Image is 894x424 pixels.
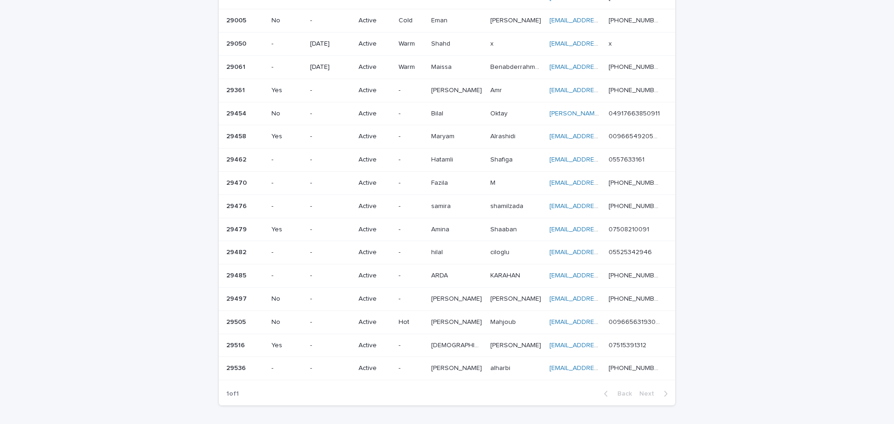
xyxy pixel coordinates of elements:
[219,125,675,148] tr: 2945829458 Yes-Active-MaryamMaryam AlrashidiAlrashidi [EMAIL_ADDRESS][DOMAIN_NAME] 00966549205849...
[219,195,675,218] tr: 2947629476 --Active-samirasamira shamilzadashamilzada [EMAIL_ADDRESS][DOMAIN_NAME] [PHONE_NUMBER]...
[549,40,655,47] a: [EMAIL_ADDRESS][DOMAIN_NAME]
[310,156,351,164] p: -
[431,363,484,372] p: [PERSON_NAME]
[359,40,392,48] p: Active
[490,316,518,326] p: Mahjoub
[359,202,392,210] p: Active
[271,40,303,48] p: -
[609,85,662,94] p: [PHONE_NUMBER]
[359,156,392,164] p: Active
[226,15,248,25] p: 29005
[226,363,248,372] p: 29536
[310,249,351,256] p: -
[271,110,303,118] p: No
[431,38,452,48] p: Shahd
[219,148,675,172] tr: 2946229462 --Active-HatamliHatamli ShafigaShafiga [EMAIL_ADDRESS][DOMAIN_NAME] 05576331610557633161
[490,38,495,48] p: x
[226,224,249,234] p: 29479
[310,63,351,71] p: [DATE]
[399,364,423,372] p: -
[490,247,511,256] p: ciloglu
[310,110,351,118] p: -
[359,110,392,118] p: Active
[431,85,484,94] p: [PERSON_NAME]
[399,40,423,48] p: Warm
[359,272,392,280] p: Active
[609,61,662,71] p: [PHONE_NUMBER]
[310,272,351,280] p: -
[490,131,517,141] p: Alrashidi
[359,318,392,326] p: Active
[431,154,455,164] p: Hatamli
[399,342,423,350] p: -
[226,108,248,118] p: 29454
[609,154,646,164] p: 0557633161
[219,310,675,334] tr: 2950529505 No-ActiveHot[PERSON_NAME][PERSON_NAME] MahjoubMahjoub [EMAIL_ADDRESS][DOMAIN_NAME] 009...
[310,87,351,94] p: -
[609,270,662,280] p: [PHONE_NUMBER]
[271,272,303,280] p: -
[399,110,423,118] p: -
[226,61,247,71] p: 29061
[271,133,303,141] p: Yes
[271,226,303,234] p: Yes
[219,102,675,125] tr: 2945429454 No-Active-BilalBilal OktayOktay [PERSON_NAME][EMAIL_ADDRESS][DOMAIN_NAME] 049176638509...
[399,133,423,141] p: -
[549,133,655,140] a: [EMAIL_ADDRESS][DOMAIN_NAME]
[399,17,423,25] p: Cold
[219,9,675,33] tr: 2900529005 No-ActiveColdEmanEman [PERSON_NAME][PERSON_NAME] [EMAIL_ADDRESS][PERSON_NAME][DOMAIN_N...
[609,247,654,256] p: 05525342946
[226,201,249,210] p: 29476
[490,293,543,303] p: [PERSON_NAME]
[359,364,392,372] p: Active
[609,224,651,234] p: 07508210091
[271,156,303,164] p: -
[549,249,655,256] a: [EMAIL_ADDRESS][DOMAIN_NAME]
[219,218,675,241] tr: 2947929479 Yes-Active-AminaAmina ShaabanShaaban [EMAIL_ADDRESS][DOMAIN_NAME] 0750821009107508210091
[549,272,655,279] a: [EMAIL_ADDRESS][DOMAIN_NAME]
[219,55,675,79] tr: 2906129061 -[DATE]ActiveWarmMaissaMaissa BenabderrahmaneBenabderrahmane [EMAIL_ADDRESS][DOMAIN_NA...
[219,241,675,264] tr: 2948229482 --Active-hilalhilal cilogluciloglu [EMAIL_ADDRESS][DOMAIN_NAME] 0552534294605525342946
[609,38,614,48] p: x
[431,15,449,25] p: Eman
[226,177,249,187] p: 29470
[549,319,655,325] a: [EMAIL_ADDRESS][DOMAIN_NAME]
[431,316,484,326] p: [PERSON_NAME]
[310,202,351,210] p: -
[359,87,392,94] p: Active
[431,247,445,256] p: hilal
[639,390,660,397] span: Next
[490,340,543,350] p: [PERSON_NAME]
[490,15,543,25] p: [PERSON_NAME]
[310,17,351,25] p: -
[490,177,497,187] p: M
[431,108,445,118] p: Bilal
[219,171,675,195] tr: 2947029470 --Active-FazilaFazila MM [EMAIL_ADDRESS][DOMAIN_NAME] [PHONE_NUMBER][PHONE_NUMBER]
[549,365,655,371] a: [EMAIL_ADDRESS][DOMAIN_NAME]
[636,390,675,398] button: Next
[399,249,423,256] p: -
[431,61,454,71] p: Maissa
[549,342,655,349] a: [EMAIL_ADDRESS][DOMAIN_NAME]
[310,226,351,234] p: -
[226,131,248,141] p: 29458
[219,357,675,380] tr: 2953629536 --Active-[PERSON_NAME][PERSON_NAME] alharbialharbi [EMAIL_ADDRESS][DOMAIN_NAME] [PHONE...
[609,177,662,187] p: [PHONE_NUMBER]
[310,40,351,48] p: [DATE]
[271,364,303,372] p: -
[226,340,247,350] p: 29516
[310,133,351,141] p: -
[490,85,504,94] p: Amr
[549,17,705,24] a: [EMAIL_ADDRESS][PERSON_NAME][DOMAIN_NAME]
[226,247,248,256] p: 29482
[219,264,675,288] tr: 2948529485 --Active-ARDAARDA KARAHANKARAHAN [EMAIL_ADDRESS][DOMAIN_NAME] [PHONE_NUMBER][PHONE_NUM...
[271,87,303,94] p: Yes
[359,226,392,234] p: Active
[219,33,675,56] tr: 2905029050 -[DATE]ActiveWarmShahdShahd xx [EMAIL_ADDRESS][DOMAIN_NAME] xx
[549,226,655,233] a: [EMAIL_ADDRESS][DOMAIN_NAME]
[271,318,303,326] p: No
[609,15,662,25] p: [PHONE_NUMBER]
[549,203,655,209] a: [EMAIL_ADDRESS][DOMAIN_NAME]
[359,342,392,350] p: Active
[431,131,456,141] p: Maryam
